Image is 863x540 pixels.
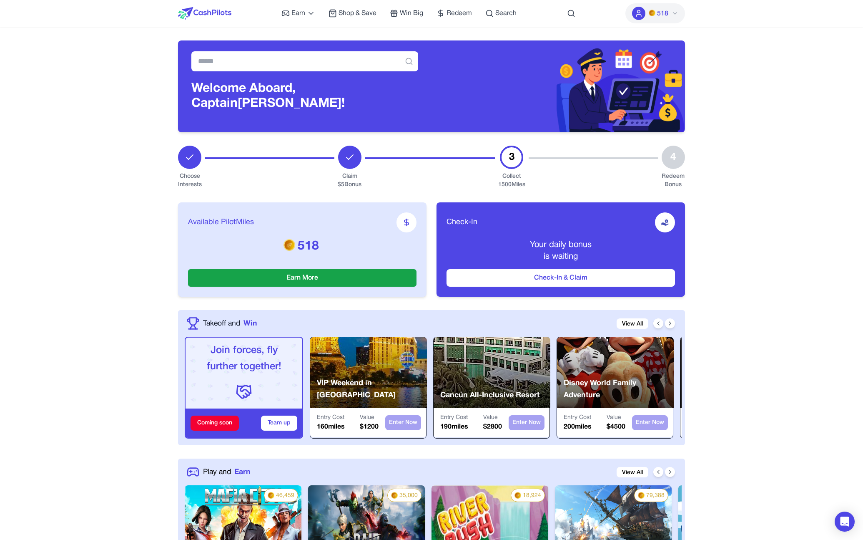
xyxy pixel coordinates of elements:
[607,414,625,422] p: Value
[203,318,257,329] a: Takeoff andWin
[291,8,305,18] span: Earn
[203,467,250,477] a: Play andEarn
[564,422,592,432] p: 200 miles
[234,467,250,477] span: Earn
[191,81,418,111] h3: Welcome Aboard, Captain [PERSON_NAME]!
[203,467,231,477] span: Play and
[514,492,521,499] img: PMs
[188,217,254,228] span: Available PilotMiles
[329,8,376,18] a: Shop & Save
[283,239,295,250] img: PMs
[632,415,668,430] button: Enter Now
[203,318,240,329] span: Takeoff and
[447,269,675,287] button: Check-In & Claim
[178,7,231,20] img: CashPilots Logo
[191,416,239,431] div: Coming soon
[261,416,297,431] button: Team up
[509,415,544,430] button: Enter Now
[391,492,398,499] img: PMs
[617,318,648,329] a: View All
[447,217,477,228] span: Check-In
[500,146,523,169] div: 3
[178,172,201,189] div: Choose Interests
[188,269,416,287] button: Earn More
[243,318,257,329] span: Win
[338,172,361,189] div: Claim $ 5 Bonus
[447,239,675,251] p: Your daily bonus
[188,239,416,254] p: 518
[646,492,665,500] span: 79,388
[544,253,578,260] span: is waiting
[268,492,274,499] img: PMs
[495,8,517,18] span: Search
[638,492,645,499] img: PMs
[360,422,379,432] p: $ 1200
[390,8,423,18] a: Win Big
[447,8,472,18] span: Redeem
[339,8,376,18] span: Shop & Save
[607,422,625,432] p: $ 4500
[483,422,502,432] p: $ 2800
[440,422,468,432] p: 190 miles
[360,414,379,422] p: Value
[835,512,855,532] div: Open Intercom Messenger
[399,492,418,500] span: 35,000
[564,414,592,422] p: Entry Cost
[440,414,468,422] p: Entry Cost
[617,467,648,477] a: View All
[281,8,315,18] a: Earn
[523,492,541,500] span: 18,924
[625,3,685,23] button: PMs518
[485,8,517,18] a: Search
[317,414,345,422] p: Entry Cost
[317,422,345,432] p: 160 miles
[662,172,685,189] div: Redeem Bonus
[483,414,502,422] p: Value
[440,389,539,401] p: Cancún All-Inclusive Resort
[385,415,421,430] button: Enter Now
[662,146,685,169] div: 4
[661,218,669,227] img: receive-dollar
[431,40,685,132] img: Header decoration
[192,343,296,375] p: Join forces, fly further together!
[564,377,674,402] p: Disney World Family Adventure
[649,10,655,16] img: PMs
[317,377,427,402] p: VIP Weekend in [GEOGRAPHIC_DATA]
[437,8,472,18] a: Redeem
[657,9,668,19] span: 518
[498,172,525,189] div: Collect 1500 Miles
[400,8,423,18] span: Win Big
[276,492,294,500] span: 46,459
